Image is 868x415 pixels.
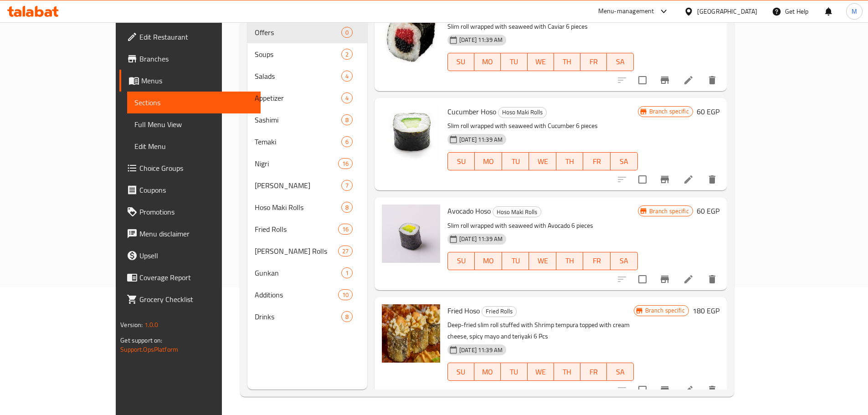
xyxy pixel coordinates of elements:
[342,72,352,81] span: 4
[127,135,261,157] a: Edit Menu
[633,270,652,289] span: Select to update
[382,105,440,164] img: Cucumber Hoso
[529,152,556,170] button: WE
[498,107,547,118] div: Hoso Maki Rolls
[255,246,338,256] span: [PERSON_NAME] Rolls
[498,107,546,118] span: Hoso Maki Rolls
[255,202,341,213] span: Hoso Maki Rolls
[341,136,353,147] div: items
[683,75,694,86] a: Edit menu item
[502,152,529,170] button: TU
[528,53,554,71] button: WE
[255,311,341,322] span: Drinks
[474,363,501,381] button: MO
[255,158,338,169] span: Nigri
[120,319,143,331] span: Version:
[554,363,580,381] button: TH
[342,28,352,37] span: 0
[342,313,352,321] span: 8
[531,365,550,379] span: WE
[247,109,367,131] div: Sashimi8
[447,21,634,32] p: Slim roll wrapped with seaweed with Caviar 6 pieces
[139,206,253,217] span: Promotions
[134,119,253,130] span: Full Menu View
[342,116,352,124] span: 8
[614,254,634,267] span: SA
[528,363,554,381] button: WE
[255,289,338,300] span: Additions
[119,26,261,48] a: Edit Restaurant
[447,105,496,118] span: Cucumber Hoso
[339,225,352,234] span: 16
[247,43,367,65] div: Soups2
[247,65,367,87] div: Salads4
[120,343,178,355] a: Support.OpsPlatform
[255,27,341,38] span: Offers
[607,53,633,71] button: SA
[338,246,353,256] div: items
[506,254,526,267] span: TU
[447,152,475,170] button: SU
[683,384,694,395] a: Edit menu item
[493,207,541,217] span: Hoso Maki Rolls
[339,159,352,168] span: 16
[447,204,491,218] span: Avocado Hoso
[482,306,516,317] span: Fried Rolls
[633,170,652,189] span: Select to update
[139,31,253,42] span: Edit Restaurant
[554,53,580,71] button: TH
[504,55,524,68] span: TU
[701,379,723,401] button: delete
[607,363,633,381] button: SA
[342,269,352,277] span: 1
[247,218,367,240] div: Fried Rolls16
[701,169,723,190] button: delete
[447,220,638,231] p: Slim roll wrapped with seaweed with Avocado 6 pieces
[611,55,630,68] span: SA
[456,346,506,354] span: [DATE] 11:39 AM
[447,53,474,71] button: SU
[247,131,367,153] div: Temaki6
[654,169,676,190] button: Branch-specific-item
[338,158,353,169] div: items
[127,113,261,135] a: Full Menu View
[341,114,353,125] div: items
[144,319,159,331] span: 1.0.0
[504,365,524,379] span: TU
[139,184,253,195] span: Coupons
[341,311,353,322] div: items
[255,267,341,278] div: Gunkan
[119,223,261,245] a: Menu disclaimer
[693,304,719,317] h6: 180 EGP
[447,304,480,318] span: Fried Hoso
[533,254,553,267] span: WE
[339,247,352,256] span: 27
[139,163,253,174] span: Choice Groups
[119,288,261,310] a: Grocery Checklist
[642,306,688,315] span: Branch specific
[456,36,506,44] span: [DATE] 11:39 AM
[584,55,603,68] span: FR
[247,174,367,196] div: [PERSON_NAME]7
[556,252,584,270] button: TH
[119,201,261,223] a: Promotions
[247,153,367,174] div: Nigri16
[478,55,497,68] span: MO
[141,75,253,86] span: Menus
[139,294,253,305] span: Grocery Checklist
[654,69,676,91] button: Branch-specific-item
[611,252,638,270] button: SA
[447,319,634,342] p: Deep-fried slim roll stuffed with Shrimp tempura topped with cream cheese, spicy mayo and teriyak...
[475,152,502,170] button: MO
[255,180,341,191] div: Oshi Sushi
[683,274,694,285] a: Edit menu item
[452,155,471,168] span: SU
[119,245,261,266] a: Upsell
[247,87,367,109] div: Appetizer4
[247,18,367,331] nav: Menu sections
[255,136,341,147] span: Temaki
